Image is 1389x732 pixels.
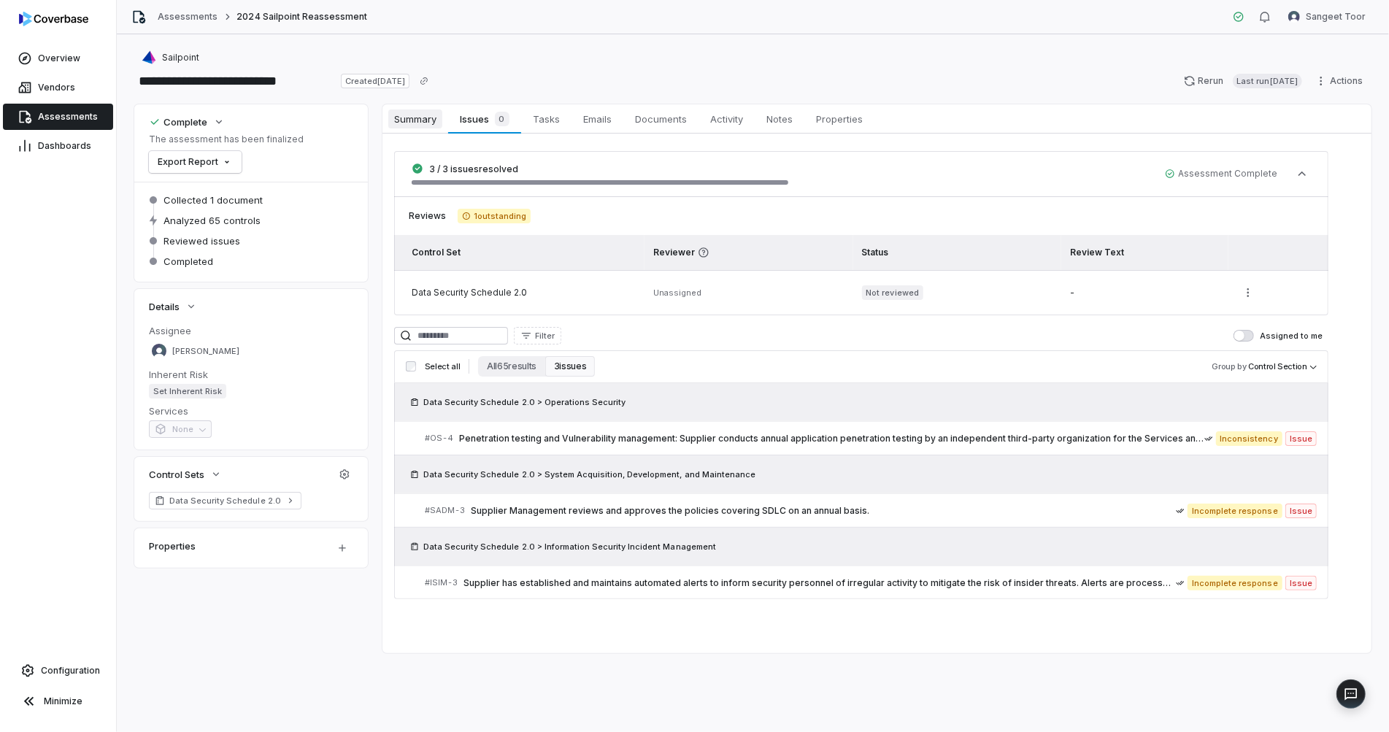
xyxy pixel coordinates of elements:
[1175,70,1311,92] button: RerunLast run[DATE]
[1165,168,1277,180] span: Assessment Complete
[6,687,110,716] button: Minimize
[3,133,113,159] a: Dashboards
[761,109,799,128] span: Notes
[38,82,75,93] span: Vendors
[459,433,1204,444] span: Penetration testing and Vulnerability management: Supplier conducts annual application penetratio...
[425,361,460,372] span: Select all
[423,469,755,480] span: Data Security Schedule 2.0 > System Acquisition, Development, and Maintenance
[149,324,353,337] dt: Assignee
[163,255,213,268] span: Completed
[1288,11,1300,23] img: Sangeet Toor avatar
[1285,576,1317,590] span: Issue
[514,327,561,344] button: Filter
[425,433,453,444] span: # OS-4
[406,361,416,371] input: Select all
[545,356,595,377] button: 3 issues
[629,109,693,128] span: Documents
[577,109,617,128] span: Emails
[172,346,239,357] span: [PERSON_NAME]
[149,151,242,173] button: Export Report
[1070,287,1220,298] div: -
[149,492,301,509] a: Data Security Schedule 2.0
[1212,361,1247,371] span: Group by
[1306,11,1366,23] span: Sangeet Toor
[425,566,1317,599] a: #ISIM-3Supplier has established and maintains automated alerts to inform security personnel of ir...
[411,68,437,94] button: Copy link
[1285,431,1317,446] span: Issue
[425,422,1317,455] a: #OS-4Penetration testing and Vulnerability management: Supplier conducts annual application penet...
[423,396,626,408] span: Data Security Schedule 2.0 > Operations Security
[1070,247,1124,258] span: Review Text
[1216,431,1282,446] span: Inconsistency
[149,384,226,398] span: Set Inherent Risk
[158,11,218,23] a: Assessments
[149,134,304,145] p: The assessment has been finalized
[145,109,229,135] button: Complete
[1311,70,1371,92] button: Actions
[137,45,204,71] button: https://sailpoint.com/Sailpoint
[236,11,367,23] span: 2024 Sailpoint Reassessment
[163,234,240,247] span: Reviewed issues
[1188,504,1282,518] span: Incomplete response
[41,665,100,677] span: Configuration
[163,214,261,227] span: Analyzed 65 controls
[341,74,409,88] span: Created [DATE]
[862,247,889,258] span: Status
[3,74,113,101] a: Vendors
[163,193,263,207] span: Collected 1 document
[425,505,465,516] span: # SADM-3
[458,209,531,223] span: 1 outstanding
[1234,330,1323,342] label: Assigned to me
[862,285,923,300] span: Not reviewed
[1280,6,1374,28] button: Sangeet Toor avatarSangeet Toor
[704,109,749,128] span: Activity
[162,52,199,63] span: Sailpoint
[19,12,88,26] img: logo-D7KZi-bG.svg
[412,287,636,298] div: Data Security Schedule 2.0
[653,247,844,258] span: Reviewer
[409,210,446,222] span: Reviews
[152,344,166,358] img: Rachelle Guli avatar
[423,541,716,552] span: Data Security Schedule 2.0 > Information Security Incident Management
[3,45,113,72] a: Overview
[478,356,545,377] button: All 65 results
[388,109,442,128] span: Summary
[1234,330,1254,342] button: Assigned to me
[425,494,1317,527] a: #SADM-3Supplier Management reviews and approves the policies covering SDLC on an annual basis.Inc...
[169,495,281,506] span: Data Security Schedule 2.0
[1233,74,1302,88] span: Last run [DATE]
[38,140,91,152] span: Dashboards
[149,115,207,128] div: Complete
[463,577,1176,589] span: Supplier has established and maintains automated alerts to inform security personnel of irregular...
[145,293,201,320] button: Details
[527,109,566,128] span: Tasks
[471,505,1176,517] span: Supplier Management reviews and approves the policies covering SDLC on an annual basis.
[3,104,113,130] a: Assessments
[495,112,509,126] span: 0
[6,658,110,684] a: Configuration
[38,111,98,123] span: Assessments
[149,368,353,381] dt: Inherent Risk
[44,696,82,707] span: Minimize
[1285,504,1317,518] span: Issue
[149,468,204,481] span: Control Sets
[425,577,458,588] span: # ISIM-3
[145,461,226,488] button: Control Sets
[38,53,80,64] span: Overview
[653,288,701,298] span: Unassigned
[810,109,869,128] span: Properties
[149,404,353,417] dt: Services
[412,247,461,258] span: Control Set
[454,109,515,129] span: Issues
[535,331,555,342] span: Filter
[1188,576,1282,590] span: Incomplete response
[429,163,518,174] span: 3 / 3 issues resolved
[149,300,180,313] span: Details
